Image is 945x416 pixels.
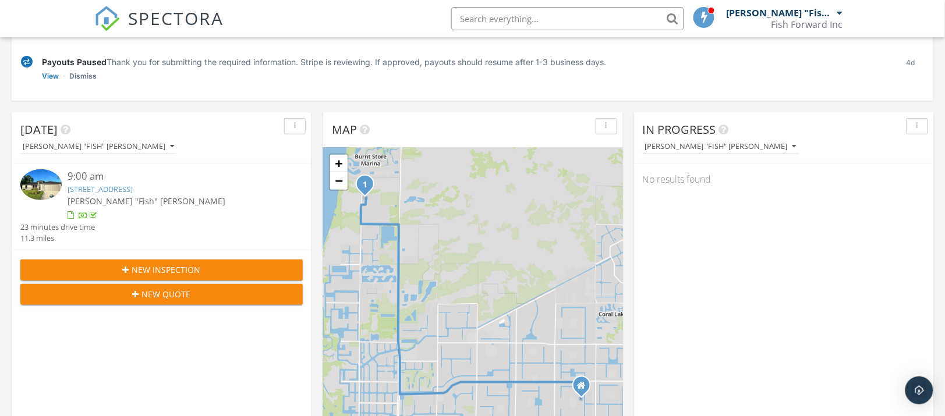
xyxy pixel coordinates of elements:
[20,222,95,233] div: 23 minutes drive time
[645,143,797,151] div: [PERSON_NAME] "Fish" [PERSON_NAME]
[20,169,303,244] a: 9:00 am [STREET_ADDRESS] [PERSON_NAME] "Fish" [PERSON_NAME] 23 minutes drive time 11.3 miles
[330,172,348,190] a: Zoom out
[582,385,589,392] div: 1221 NE 5th Ave, Cape Coral FL 33909
[643,139,799,155] button: [PERSON_NAME] "Fish" [PERSON_NAME]
[42,70,59,82] a: View
[771,19,843,30] div: Fish Forward Inc
[20,169,62,200] img: 9572363%2Fcover_photos%2Fc5ef89igINplj7RhMIQF%2Fsmall.jpg
[20,139,176,155] button: [PERSON_NAME] "Fish" [PERSON_NAME]
[128,6,224,30] span: SPECTORA
[69,70,97,82] a: Dismiss
[451,7,684,30] input: Search everything...
[20,284,303,305] button: New Quote
[68,195,225,207] span: [PERSON_NAME] "Fish" [PERSON_NAME]
[42,57,107,67] span: Payouts Paused
[42,56,889,68] div: Thank you for submitting the required information. Stripe is reviewing. If approved, payouts shou...
[20,233,95,244] div: 11.3 miles
[142,288,191,300] span: New Quote
[634,163,934,195] div: No results found
[94,16,224,40] a: SPECTORA
[20,259,303,280] button: New Inspection
[898,56,924,82] div: 4d
[330,155,348,172] a: Zoom in
[363,181,367,189] i: 1
[332,122,357,137] span: Map
[68,184,133,194] a: [STREET_ADDRESS]
[132,264,201,276] span: New Inspection
[727,7,834,19] div: [PERSON_NAME] "Fish" [PERSON_NAME]
[365,184,372,191] div: 4740 NW 39th Pl, Cape Coral, FL 33993
[20,122,58,137] span: [DATE]
[905,376,933,404] div: Open Intercom Messenger
[23,143,174,151] div: [PERSON_NAME] "Fish" [PERSON_NAME]
[21,56,33,68] img: under-review-2fe708636b114a7f4b8d.svg
[94,6,120,31] img: The Best Home Inspection Software - Spectora
[68,169,279,184] div: 9:00 am
[643,122,716,137] span: In Progress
